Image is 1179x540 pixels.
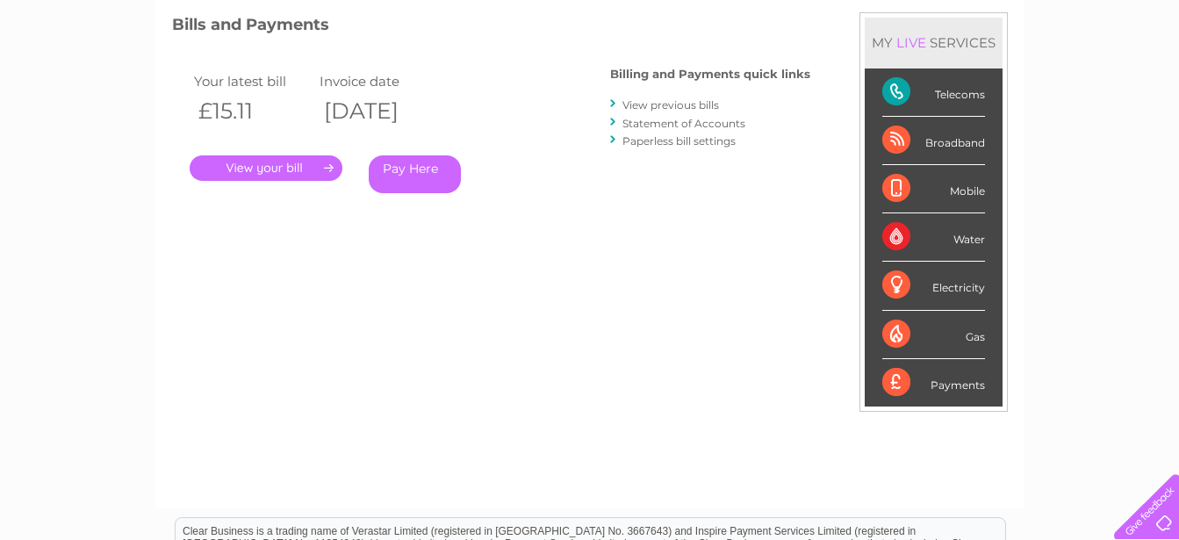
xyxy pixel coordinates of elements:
[610,68,810,81] h4: Billing and Payments quick links
[914,75,953,88] a: Energy
[190,155,342,181] a: .
[882,68,985,117] div: Telecoms
[865,18,1003,68] div: MY SERVICES
[882,262,985,310] div: Electricity
[882,213,985,262] div: Water
[870,75,903,88] a: Water
[882,117,985,165] div: Broadband
[1121,75,1162,88] a: Log out
[1062,75,1105,88] a: Contact
[963,75,1016,88] a: Telecoms
[848,9,969,31] a: 0333 014 3131
[369,155,461,193] a: Pay Here
[190,69,316,93] td: Your latest bill
[172,12,810,43] h3: Bills and Payments
[622,117,745,130] a: Statement of Accounts
[882,359,985,407] div: Payments
[315,69,442,93] td: Invoice date
[1026,75,1052,88] a: Blog
[176,10,1005,85] div: Clear Business is a trading name of Verastar Limited (registered in [GEOGRAPHIC_DATA] No. 3667643...
[622,134,736,148] a: Paperless bill settings
[315,93,442,129] th: [DATE]
[882,165,985,213] div: Mobile
[882,311,985,359] div: Gas
[190,93,316,129] th: £15.11
[41,46,131,99] img: logo.png
[622,98,719,112] a: View previous bills
[893,34,930,51] div: LIVE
